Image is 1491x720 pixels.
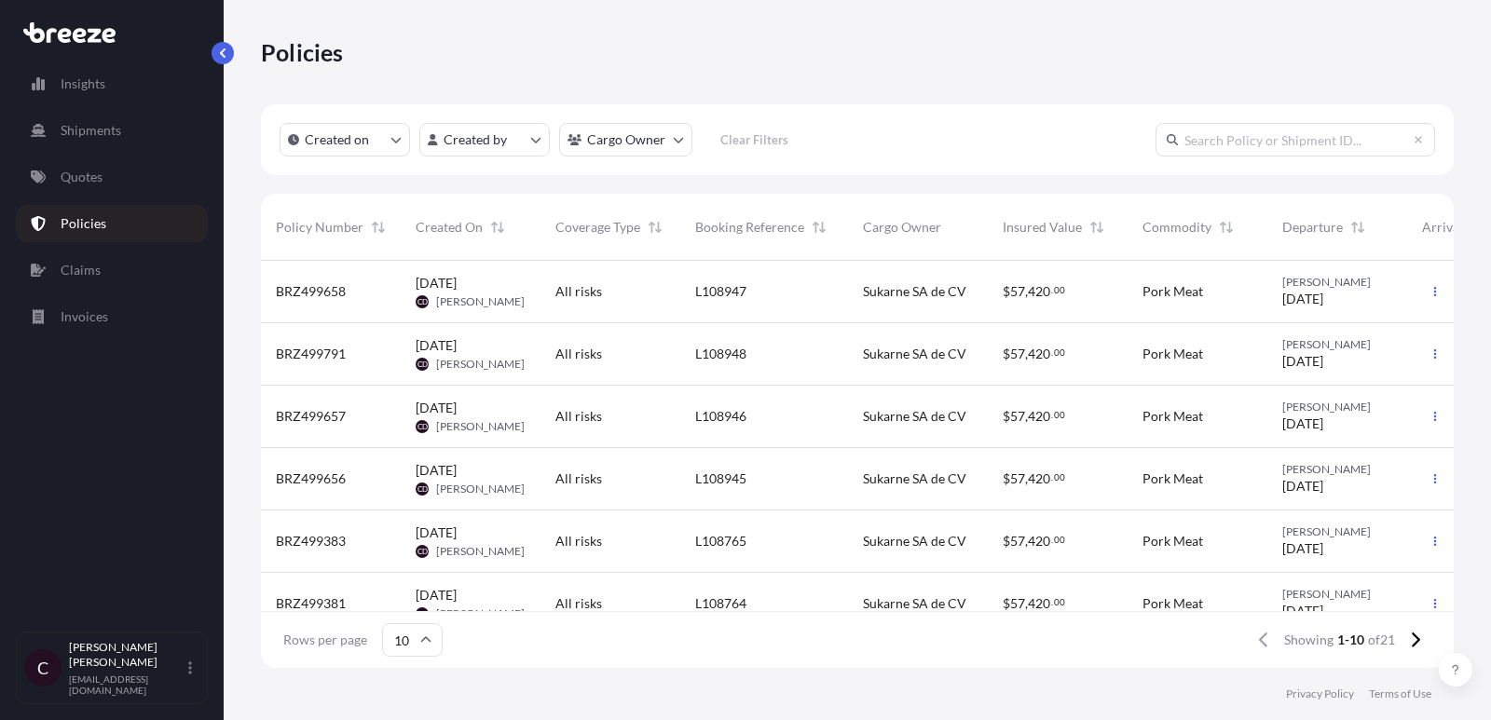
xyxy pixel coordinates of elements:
[695,594,746,613] span: L108764
[1282,414,1323,433] span: [DATE]
[1282,290,1323,308] span: [DATE]
[720,130,788,149] p: Clear Filters
[37,659,48,677] span: C
[1010,472,1025,485] span: 57
[61,261,101,279] p: Claims
[1003,472,1010,485] span: $
[587,130,665,149] p: Cargo Owner
[1142,282,1203,301] span: Pork Meat
[1142,345,1203,363] span: Pork Meat
[863,218,941,237] span: Cargo Owner
[1142,594,1203,613] span: Pork Meat
[416,523,457,542] span: [DATE]
[61,121,121,140] p: Shipments
[1025,597,1028,610] span: ,
[417,292,428,311] span: CD
[416,399,457,417] span: [DATE]
[1025,410,1028,423] span: ,
[1010,347,1025,360] span: 57
[280,123,410,156] button: createdOn Filter options
[61,75,105,93] p: Insights
[1054,287,1065,293] span: 00
[1282,524,1392,539] span: [PERSON_NAME]
[695,407,746,426] span: L108946
[1282,352,1323,371] span: [DATE]
[261,37,344,67] p: Policies
[416,461,457,480] span: [DATE]
[436,419,525,434] span: [PERSON_NAME]
[1215,216,1238,238] button: Sort
[1051,474,1053,481] span: .
[276,282,346,301] span: BRZ499658
[555,532,602,550] span: All risks
[1054,412,1065,418] span: 00
[695,218,804,237] span: Booking Reference
[1010,535,1025,548] span: 57
[1010,285,1025,298] span: 57
[1051,599,1053,605] span: .
[1282,275,1392,290] span: [PERSON_NAME]
[1051,287,1053,293] span: .
[436,606,525,621] span: [PERSON_NAME]
[1003,347,1010,360] span: $
[695,345,746,363] span: L108948
[1347,216,1369,238] button: Sort
[863,407,966,426] span: Sukarne SA de CV
[1284,631,1334,649] span: Showing
[1054,599,1065,605] span: 00
[1142,469,1203,488] span: Pork Meat
[1282,539,1323,558] span: [DATE]
[417,417,428,436] span: CD
[1003,410,1010,423] span: $
[276,532,346,550] span: BRZ499383
[808,216,830,238] button: Sort
[416,218,483,237] span: Created On
[276,469,346,488] span: BRZ499656
[436,482,525,496] span: [PERSON_NAME]
[1142,407,1203,426] span: Pork Meat
[1282,337,1392,352] span: [PERSON_NAME]
[1282,602,1323,620] span: [DATE]
[1003,218,1082,237] span: Insured Value
[1142,218,1211,237] span: Commodity
[1156,123,1435,156] input: Search Policy or Shipment ID...
[555,407,602,426] span: All risks
[1028,597,1050,610] span: 420
[283,631,367,649] span: Rows per page
[1003,285,1010,298] span: $
[417,355,428,374] span: CD
[644,216,666,238] button: Sort
[1025,285,1028,298] span: ,
[1025,347,1028,360] span: ,
[436,294,525,309] span: [PERSON_NAME]
[695,469,746,488] span: L108945
[1337,631,1364,649] span: 1-10
[69,640,185,670] p: [PERSON_NAME] [PERSON_NAME]
[1282,400,1392,414] span: [PERSON_NAME]
[276,407,346,426] span: BRZ499657
[276,218,363,237] span: Policy Number
[1282,462,1392,477] span: [PERSON_NAME]
[16,298,208,335] a: Invoices
[1422,218,1463,237] span: Arrival
[695,282,746,301] span: L108947
[416,274,457,292] span: [DATE]
[16,205,208,242] a: Policies
[1010,597,1025,610] span: 57
[1142,532,1203,550] span: Pork Meat
[1025,472,1028,485] span: ,
[276,594,346,613] span: BRZ499381
[1003,535,1010,548] span: $
[1368,631,1395,649] span: of 21
[276,345,346,363] span: BRZ499791
[1028,410,1050,423] span: 420
[1369,686,1431,701] a: Terms of Use
[555,469,602,488] span: All risks
[1051,349,1053,356] span: .
[1286,686,1354,701] a: Privacy Policy
[1051,537,1053,543] span: .
[1025,535,1028,548] span: ,
[555,218,640,237] span: Coverage Type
